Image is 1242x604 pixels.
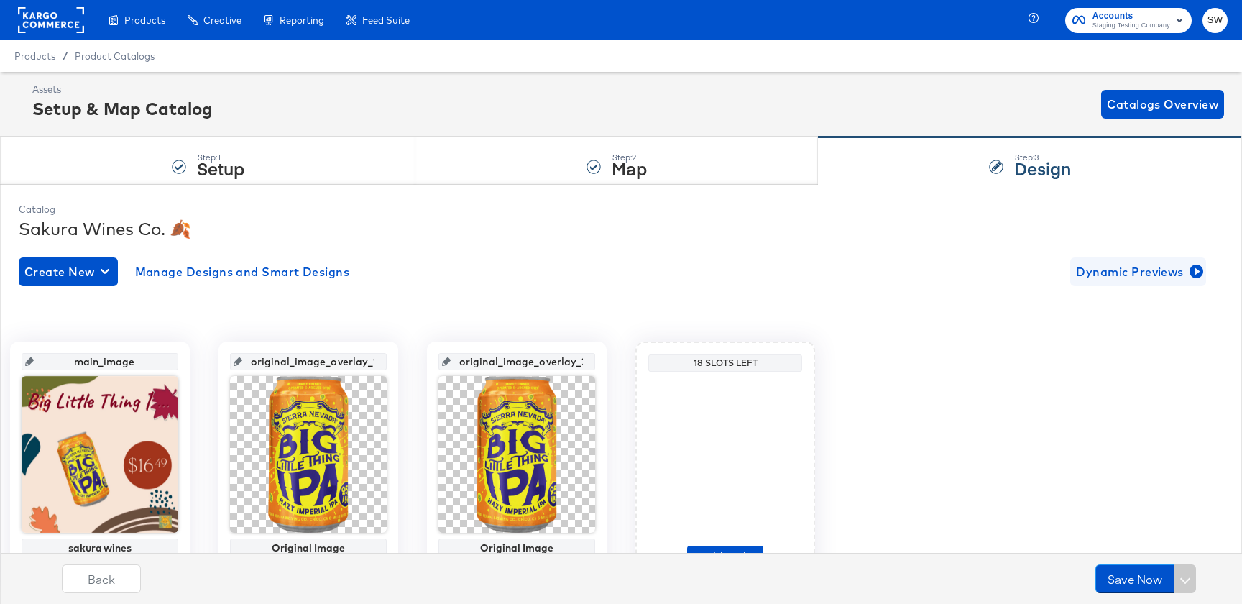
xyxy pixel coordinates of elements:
span: Creative [203,14,241,26]
span: SW [1208,12,1222,29]
button: Catalogs Overview [1101,90,1224,119]
div: Catalog [19,203,1223,216]
span: Reporting [280,14,324,26]
span: Feed Suite [362,14,410,26]
span: Accounts [1092,9,1170,24]
a: Product Catalogs [75,50,155,62]
strong: Map [612,156,647,180]
span: Create New [24,262,112,282]
span: Products [14,50,55,62]
button: SW [1202,8,1228,33]
button: Back [62,564,141,593]
span: Catalogs Overview [1107,94,1218,114]
strong: Setup [197,156,244,180]
div: Sakura Wines Co. 🍂 [19,216,1223,241]
span: Products [124,14,165,26]
span: Dynamic Previews [1076,262,1200,282]
div: Step: 2 [612,152,647,163]
span: Staging Testing Company [1092,20,1170,32]
button: Manage Designs and Smart Designs [129,257,356,286]
span: / [55,50,75,62]
strong: Design [1014,156,1071,180]
button: AccountsStaging Testing Company [1065,8,1192,33]
button: Create New [19,257,118,286]
div: 18 Slots Left [652,357,799,369]
div: Step: 3 [1014,152,1071,163]
div: Step: 1 [197,152,244,163]
div: Setup & Map Catalog [32,96,213,121]
div: Assets [32,83,213,96]
button: Dynamic Previews [1070,257,1206,286]
span: Manage Designs and Smart Designs [135,262,350,282]
button: Save Now [1095,564,1174,593]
